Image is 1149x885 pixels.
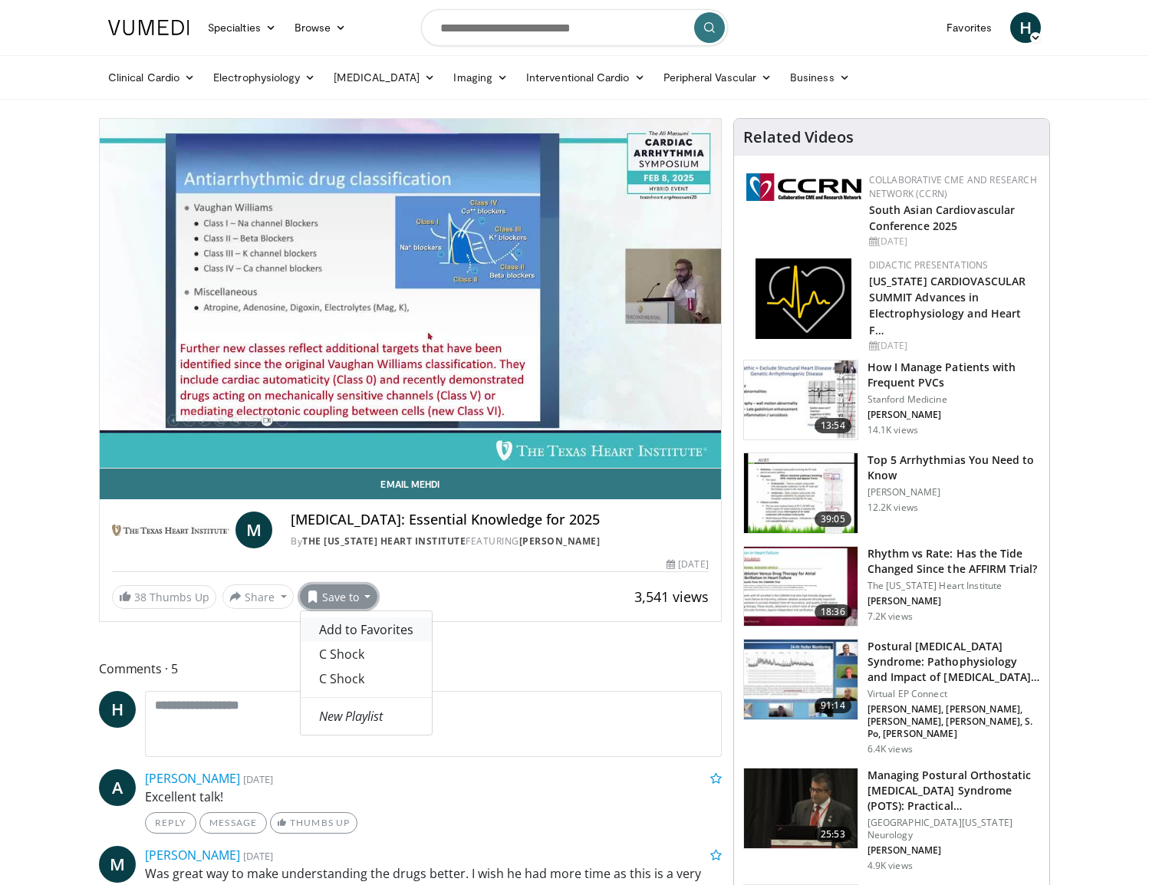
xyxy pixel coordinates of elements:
[444,62,517,93] a: Imaging
[654,62,781,93] a: Peripheral Vascular
[199,812,267,834] a: Message
[868,703,1040,740] p: [PERSON_NAME], [PERSON_NAME], [PERSON_NAME], [PERSON_NAME], S. Po, [PERSON_NAME]
[868,595,1040,607] p: [PERSON_NAME]
[302,535,466,548] a: The [US_STATE] Heart Institute
[100,469,721,499] a: Email Mehdi
[746,173,861,201] img: a04ee3ba-8487-4636-b0fb-5e8d268f3737.png.150x105_q85_autocrop_double_scale_upscale_version-0.2.png
[421,9,728,46] input: Search topics, interventions
[100,119,721,469] video-js: Video Player
[222,584,294,609] button: Share
[868,409,1040,421] p: [PERSON_NAME]
[291,512,708,528] h4: [MEDICAL_DATA]: Essential Knowledge for 2025
[868,610,913,623] p: 7.2K views
[634,587,709,606] span: 3,541 views
[868,546,1040,577] h3: Rhythm vs Rate: Has the Tide Changed Since the AFFIRM Trial?
[270,812,357,834] a: Thumbs Up
[99,62,204,93] a: Clinical Cardio
[301,642,432,666] a: C Shock
[868,768,1040,814] h3: Managing Postural Orthostatic [MEDICAL_DATA] Syndrome (POTS): Practical…
[744,360,858,440] img: eb6d139b-1fa2-419e-a171-13e36c281eca.150x105_q85_crop-smart_upscale.jpg
[199,12,285,43] a: Specialties
[868,860,913,872] p: 4.9K views
[99,691,136,728] a: H
[112,512,229,548] img: The Texas Heart Institute
[743,639,1040,755] a: 91:14 Postural [MEDICAL_DATA] Syndrome: Pathophysiology and Impact of [MEDICAL_DATA] … Virtual EP...
[1010,12,1041,43] a: H
[869,258,1037,272] div: Didactic Presentations
[667,558,708,571] div: [DATE]
[99,846,136,883] a: M
[815,827,851,842] span: 25:53
[868,844,1040,857] p: [PERSON_NAME]
[781,62,859,93] a: Business
[869,173,1037,200] a: Collaborative CME and Research Network (CCRN)
[868,360,1040,390] h3: How I Manage Patients with Frequent PVCs
[145,847,240,864] a: [PERSON_NAME]
[99,769,136,806] a: A
[519,535,601,548] a: [PERSON_NAME]
[301,666,432,691] a: C Shock
[301,704,432,729] a: New Playlist
[756,258,851,339] img: 1860aa7a-ba06-47e3-81a4-3dc728c2b4cf.png.150x105_q85_autocrop_double_scale_upscale_version-0.2.png
[868,486,1040,498] p: [PERSON_NAME]
[243,772,273,786] small: [DATE]
[868,452,1040,483] h3: Top 5 Arrhythmias You Need to Know
[108,20,189,35] img: VuMedi Logo
[868,639,1040,685] h3: Postural [MEDICAL_DATA] Syndrome: Pathophysiology and Impact of [MEDICAL_DATA] …
[869,235,1037,248] div: [DATE]
[868,393,1040,406] p: Stanford Medicine
[319,708,383,725] em: New Playlist
[869,202,1016,233] a: South Asian Cardiovascular Conference 2025
[743,768,1040,872] a: 25:53 Managing Postural Orthostatic [MEDICAL_DATA] Syndrome (POTS): Practical… [GEOGRAPHIC_DATA][...
[743,546,1040,627] a: 18:36 Rhythm vs Rate: Has the Tide Changed Since the AFFIRM Trial? The [US_STATE] Heart Institute...
[744,640,858,719] img: fd893042-b14a-49f1-9b12-ba3ffa4a5f7a.150x105_q85_crop-smart_upscale.jpg
[815,604,851,620] span: 18:36
[145,770,240,787] a: [PERSON_NAME]
[815,418,851,433] span: 13:54
[868,580,1040,592] p: The [US_STATE] Heart Institute
[243,849,273,863] small: [DATE]
[868,502,918,514] p: 12.2K views
[815,512,851,527] span: 39:05
[868,817,1040,841] p: [GEOGRAPHIC_DATA][US_STATE] Neurology
[937,12,1001,43] a: Favorites
[145,788,722,806] p: Excellent talk!
[300,584,378,609] button: Save to
[134,590,147,604] span: 38
[112,585,216,609] a: 38 Thumbs Up
[301,617,432,642] a: Add to Favorites
[743,452,1040,534] a: 39:05 Top 5 Arrhythmias You Need to Know [PERSON_NAME] 12.2K views
[291,535,708,548] div: By FEATURING
[744,547,858,627] img: ec2c7e4b-2e60-4631-8939-1325775bd3e0.150x105_q85_crop-smart_upscale.jpg
[869,274,1026,337] a: [US_STATE] CARDIOVASCULAR SUMMIT Advances in Electrophysiology and Heart F…
[868,424,918,436] p: 14.1K views
[868,688,1040,700] p: Virtual EP Connect
[743,360,1040,441] a: 13:54 How I Manage Patients with Frequent PVCs Stanford Medicine [PERSON_NAME] 14.1K views
[99,659,722,679] span: Comments 5
[815,698,851,713] span: 91:14
[868,743,913,755] p: 6.4K views
[744,768,858,848] img: 8450d090-50e8-4655-b10b-5f0cc1c9b405.150x105_q85_crop-smart_upscale.jpg
[319,621,413,638] span: Add to Favorites
[204,62,324,93] a: Electrophysiology
[744,453,858,533] img: e6be7ba5-423f-4f4d-9fbf-6050eac7a348.150x105_q85_crop-smart_upscale.jpg
[145,812,196,834] a: Reply
[743,128,854,146] h4: Related Videos
[285,12,356,43] a: Browse
[235,512,272,548] a: M
[324,62,444,93] a: [MEDICAL_DATA]
[869,339,1037,353] div: [DATE]
[517,62,654,93] a: Interventional Cardio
